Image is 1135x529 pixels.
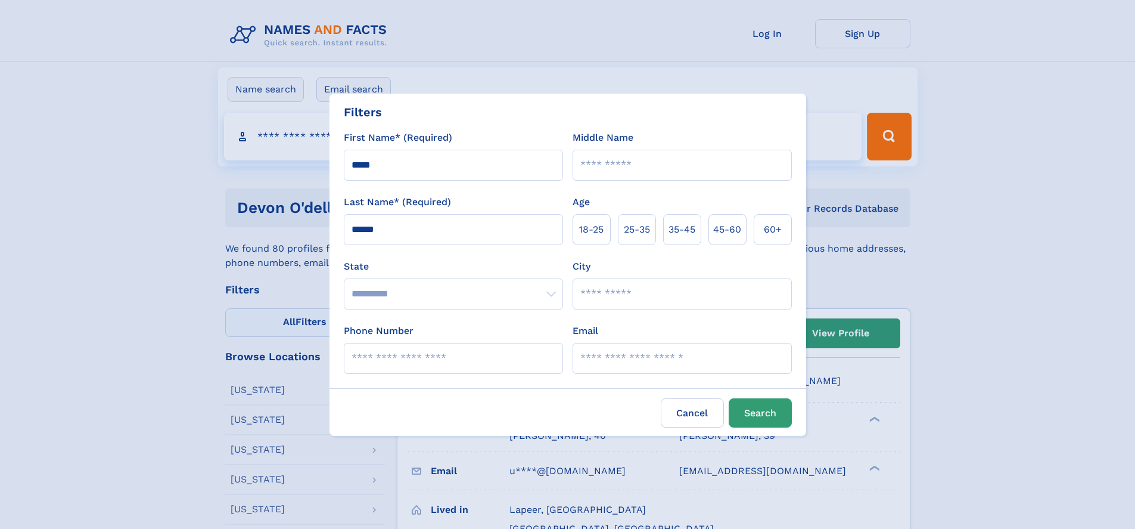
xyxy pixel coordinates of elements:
[729,398,792,428] button: Search
[344,131,452,145] label: First Name* (Required)
[573,131,633,145] label: Middle Name
[573,195,590,209] label: Age
[344,103,382,121] div: Filters
[713,222,741,237] span: 45‑60
[573,259,590,274] label: City
[573,324,598,338] label: Email
[344,324,413,338] label: Phone Number
[624,222,650,237] span: 25‑35
[344,195,451,209] label: Last Name* (Required)
[344,259,563,274] label: State
[764,222,782,237] span: 60+
[668,222,695,237] span: 35‑45
[579,222,604,237] span: 18‑25
[661,398,724,428] label: Cancel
